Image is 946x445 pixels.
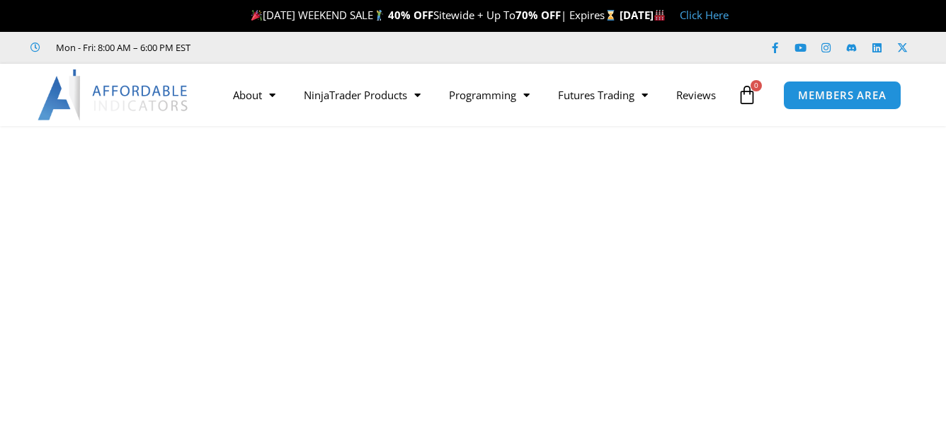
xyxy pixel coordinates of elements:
[662,79,730,111] a: Reviews
[620,8,666,22] strong: [DATE]
[248,8,620,22] span: [DATE] WEEKEND SALE Sitewide + Up To | Expires
[219,79,734,111] nav: Menu
[716,74,778,116] a: 0
[680,8,729,22] a: Click Here
[798,90,887,101] span: MEMBERS AREA
[219,79,290,111] a: About
[654,10,665,21] img: 🏭
[544,79,662,111] a: Futures Trading
[251,10,262,21] img: 🎉
[605,10,616,21] img: ⌛
[290,79,435,111] a: NinjaTrader Products
[515,8,561,22] strong: 70% OFF
[783,81,901,110] a: MEMBERS AREA
[751,80,762,91] span: 0
[52,39,190,56] span: Mon - Fri: 8:00 AM – 6:00 PM EST
[435,79,544,111] a: Programming
[374,10,384,21] img: 🏌️‍♂️
[210,40,423,55] iframe: Customer reviews powered by Trustpilot
[38,69,190,120] img: LogoAI | Affordable Indicators – NinjaTrader
[388,8,433,22] strong: 40% OFF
